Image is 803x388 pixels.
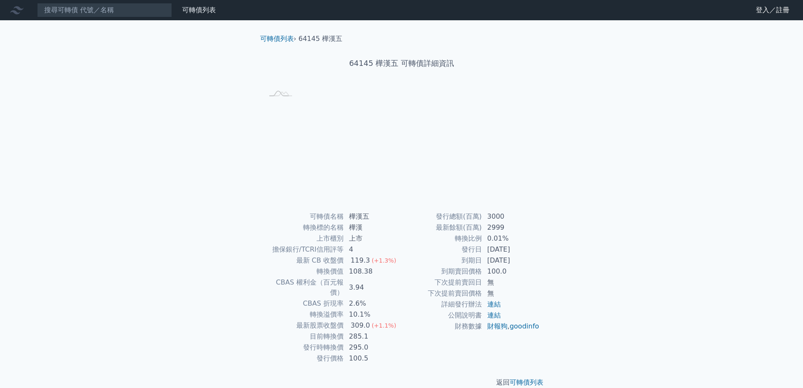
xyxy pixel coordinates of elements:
td: 3.94 [344,277,402,298]
td: 擔保銀行/TCRI信用評等 [263,244,344,255]
td: 發行時轉換價 [263,342,344,353]
span: (+1.1%) [372,322,396,329]
td: 下次提前賣回價格 [402,288,482,299]
td: 轉換價值 [263,266,344,277]
td: , [482,321,540,332]
li: › [260,34,296,44]
td: CBAS 權利金（百元報價） [263,277,344,298]
td: 公開說明書 [402,310,482,321]
td: 詳細發行辦法 [402,299,482,310]
td: 上市櫃別 [263,233,344,244]
td: 轉換標的名稱 [263,222,344,233]
td: 到期賣回價格 [402,266,482,277]
td: 無 [482,288,540,299]
td: 財務數據 [402,321,482,332]
input: 搜尋可轉債 代號／名稱 [37,3,172,17]
td: 可轉債名稱 [263,211,344,222]
a: 可轉債列表 [510,378,543,386]
td: 下次提前賣回日 [402,277,482,288]
td: 108.38 [344,266,402,277]
a: 登入／註冊 [749,3,796,17]
h1: 64145 樺漢五 可轉債詳細資訊 [253,57,550,69]
td: 100.0 [482,266,540,277]
td: 0.01% [482,233,540,244]
td: 最新餘額(百萬) [402,222,482,233]
td: 295.0 [344,342,402,353]
a: goodinfo [510,322,539,330]
a: 可轉債列表 [260,35,294,43]
a: 可轉債列表 [182,6,216,14]
a: 財報狗 [487,322,508,330]
td: 最新 CB 收盤價 [263,255,344,266]
p: 返回 [253,377,550,388]
td: 轉換溢價率 [263,309,344,320]
td: 10.1% [344,309,402,320]
td: 發行日 [402,244,482,255]
td: 到期日 [402,255,482,266]
td: 2999 [482,222,540,233]
td: 上市 [344,233,402,244]
td: 3000 [482,211,540,222]
td: CBAS 折現率 [263,298,344,309]
iframe: Chat Widget [761,347,803,388]
td: 最新股票收盤價 [263,320,344,331]
td: 發行總額(百萬) [402,211,482,222]
div: 309.0 [349,320,372,331]
div: 119.3 [349,255,372,266]
a: 連結 [487,300,501,308]
td: 發行價格 [263,353,344,364]
td: 轉換比例 [402,233,482,244]
td: [DATE] [482,255,540,266]
td: 2.6% [344,298,402,309]
li: 64145 樺漢五 [298,34,342,44]
td: 目前轉換價 [263,331,344,342]
td: 100.5 [344,353,402,364]
td: [DATE] [482,244,540,255]
td: 4 [344,244,402,255]
td: 樺漢 [344,222,402,233]
span: (+1.3%) [372,257,396,264]
td: 285.1 [344,331,402,342]
a: 連結 [487,311,501,319]
td: 樺漢五 [344,211,402,222]
td: 無 [482,277,540,288]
